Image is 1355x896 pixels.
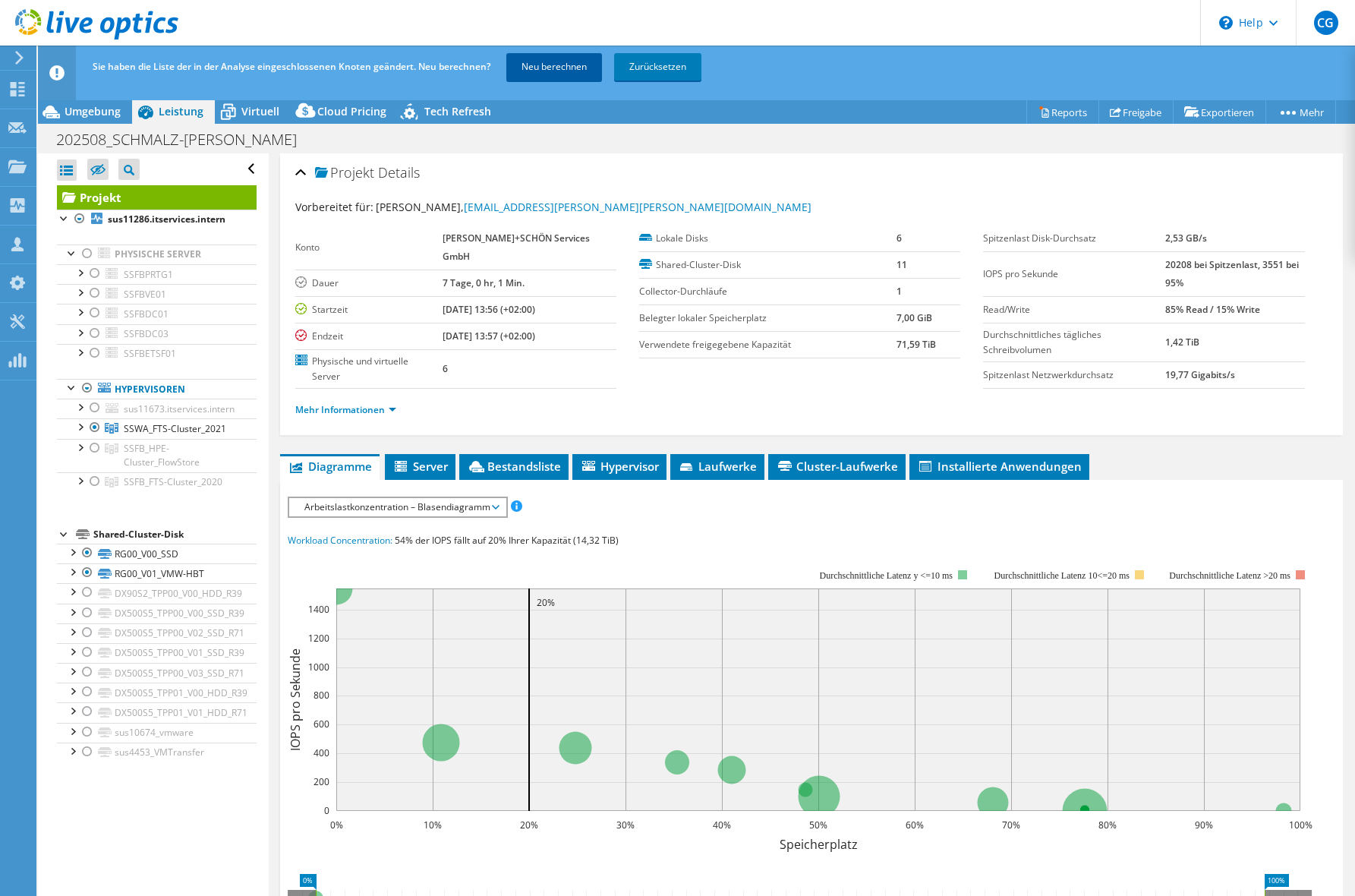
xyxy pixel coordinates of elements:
label: Belegter lokaler Speicherplatz [639,311,897,326]
b: 85% Read / 15% Write [1165,303,1260,316]
tspan: Durchschnittliche Latenz y <=10 ms [819,570,953,581]
text: Speicherplatz [779,836,857,853]
label: Verwendete freigegebene Kapazität [639,337,897,352]
text: 80% [1098,819,1117,831]
text: 30% [616,819,635,831]
b: 6 [443,362,448,375]
b: 7,00 GiB [897,311,932,324]
span: Laufwerke [678,459,757,474]
span: Cloud Pricing [317,104,386,118]
span: Umgebung [65,104,121,118]
a: SSFBDC01 [57,304,257,323]
text: 0% [329,819,342,831]
a: SSFBVE01 [57,284,257,304]
span: Cluster-Laufwerke [776,459,898,474]
span: SSFB_HPE-Cluster_FlowStore [124,442,200,469]
b: [DATE] 13:56 (+02:00) [443,303,535,316]
span: SSFBPRTG1 [124,268,173,281]
tspan: Durchschnittliche Latenz 10<=20 ms [994,570,1130,581]
b: [PERSON_NAME]+SCHÖN Services GmbH [443,232,590,263]
text: 200 [314,775,329,788]
a: Reports [1026,100,1099,124]
a: SSFBDC03 [57,324,257,344]
a: DX500S5_TPP01_V00_HDD_R39 [57,683,257,702]
label: Read/Write [983,302,1164,317]
label: Spitzenlast Netzwerkdurchsatz [983,368,1164,383]
span: Leistung [159,104,203,118]
a: DX500S5_TPP00_V00_SSD_R39 [57,604,257,623]
a: Freigabe [1098,100,1174,124]
a: sus4453_VMTransfer [57,743,257,762]
text: 40% [713,819,731,831]
label: Dauer [295,276,443,291]
text: 20% [520,819,538,831]
span: Bestandsliste [467,459,561,474]
b: 19,77 Gigabits/s [1165,368,1235,381]
span: CG [1314,11,1338,35]
a: Exportieren [1173,100,1266,124]
span: SSFBETSF01 [124,347,176,360]
span: [PERSON_NAME], [376,200,811,214]
div: Shared-Cluster-Disk [93,525,257,544]
svg: \n [1219,16,1233,30]
span: Server [392,459,448,474]
a: Mehr [1265,100,1336,124]
a: SSFB_FTS-Cluster_2020 [57,472,257,492]
a: Mehr Informationen [295,403,396,416]
a: SSWA_FTS-Cluster_2021 [57,418,257,438]
b: 1 [897,285,902,298]
text: IOPS pro Sekunde [287,648,304,751]
span: Installierte Anwendungen [917,459,1082,474]
h1: 202508_SCHMALZ-[PERSON_NAME] [49,131,320,148]
label: Endzeit [295,329,443,344]
text: 100% [1288,819,1312,831]
span: Hypervisor [580,459,659,474]
text: 20% [537,596,555,609]
text: 400 [314,746,329,759]
span: Arbeitslastkonzentration – Blasendiagramm [297,498,498,516]
a: sus11673.itservices.intern [57,399,257,418]
a: Projekt [57,185,257,210]
text: 50% [809,819,827,831]
label: Durchschnittliches tägliches Schreibvolumen [983,327,1164,358]
a: sus11286.itservices.intern [57,210,257,229]
label: Startzeit [295,302,443,317]
label: Konto [295,240,443,255]
b: 11 [897,258,907,271]
span: Details [378,163,420,181]
span: Diagramme [288,459,372,474]
text: 1000 [308,661,329,674]
span: SSFBDC03 [124,327,169,340]
text: 70% [1002,819,1020,831]
b: 6 [897,232,902,245]
label: Physische und virtuelle Server [295,354,443,384]
text: 600 [314,718,329,730]
a: DX500S5_TPP00_V02_SSD_R71 [57,623,257,643]
label: Spitzenlast Disk-Durchsatz [983,231,1164,246]
label: Collector-Durchläufe [639,284,897,299]
text: 90% [1195,819,1213,831]
a: Zurücksetzen [614,53,701,80]
text: 800 [314,689,329,702]
label: Vorbereitet für: [295,200,373,214]
span: Workload Concentration: [288,534,392,547]
text: 0 [324,804,329,817]
label: Shared-Cluster-Disk [639,257,897,273]
text: 1400 [308,603,329,616]
a: Neu berechnen [506,53,602,80]
span: Projekt [315,166,374,181]
span: SSFB_FTS-Cluster_2020 [124,475,222,488]
b: 1,42 TiB [1165,336,1199,349]
a: DX500S5_TPP00_V01_SSD_R39 [57,643,257,663]
a: sus10674_vmware [57,723,257,743]
b: 20208 bei Spitzenlast, 3551 bei 95% [1165,258,1299,289]
a: SSFB_HPE-Cluster_FlowStore [57,439,257,472]
a: DX500S5_TPP00_V03_SSD_R71 [57,663,257,683]
span: sus11673.itservices.intern [124,402,235,415]
a: [EMAIL_ADDRESS][PERSON_NAME][PERSON_NAME][DOMAIN_NAME] [464,200,811,214]
b: 7 Tage, 0 hr, 1 Min. [443,276,525,289]
text: Durchschnittliche Latenz >20 ms [1169,570,1290,581]
span: Sie haben die Liste der in der Analyse eingeschlossenen Knoten geändert. Neu berechnen? [93,60,490,73]
label: Lokale Disks [639,231,897,246]
a: SSFBETSF01 [57,344,257,364]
